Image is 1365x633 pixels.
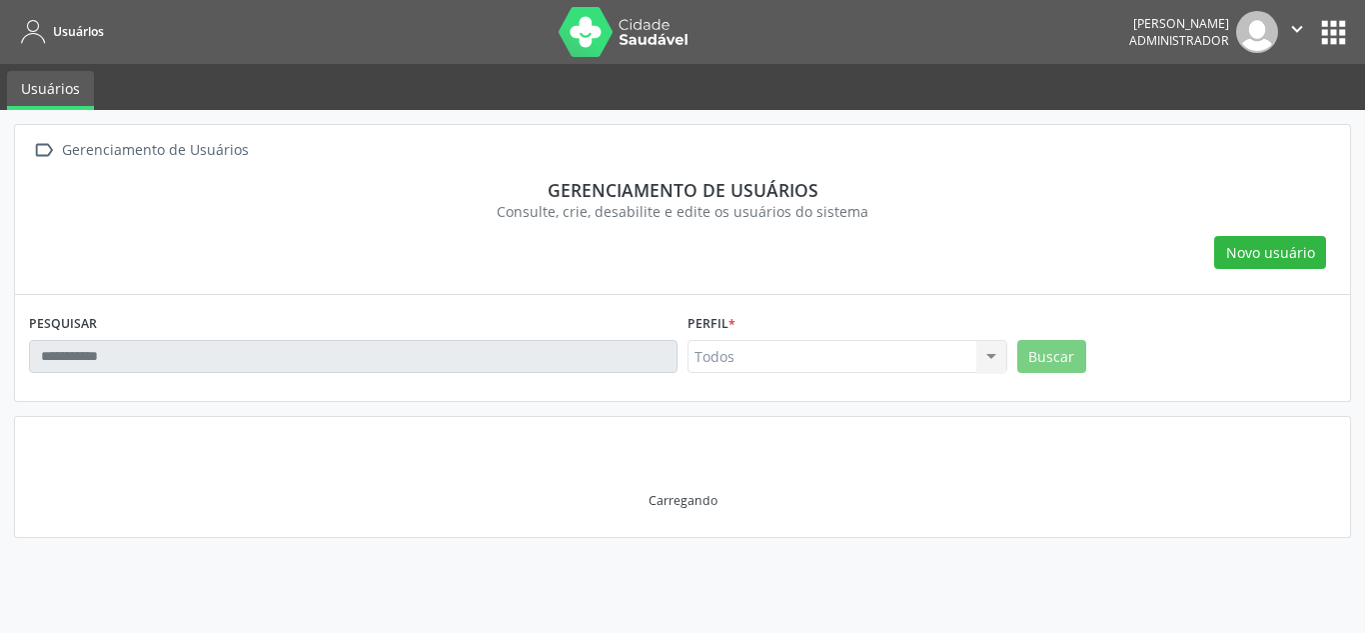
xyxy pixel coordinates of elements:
[29,309,97,340] label: PESQUISAR
[29,136,252,165] a:  Gerenciamento de Usuários
[1214,236,1326,270] button: Novo usuário
[1226,242,1315,263] span: Novo usuário
[1286,18,1308,40] i: 
[58,136,252,165] div: Gerenciamento de Usuários
[53,23,104,40] span: Usuários
[1316,15,1351,50] button: apps
[7,71,94,110] a: Usuários
[687,309,735,340] label: Perfil
[43,179,1322,201] div: Gerenciamento de usuários
[1129,32,1229,49] span: Administrador
[29,136,58,165] i: 
[1017,340,1086,374] button: Buscar
[14,15,104,48] a: Usuários
[43,201,1322,222] div: Consulte, crie, desabilite e edite os usuários do sistema
[1129,15,1229,32] div: [PERSON_NAME]
[1236,11,1278,53] img: img
[649,492,717,509] div: Carregando
[1278,11,1316,53] button: 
